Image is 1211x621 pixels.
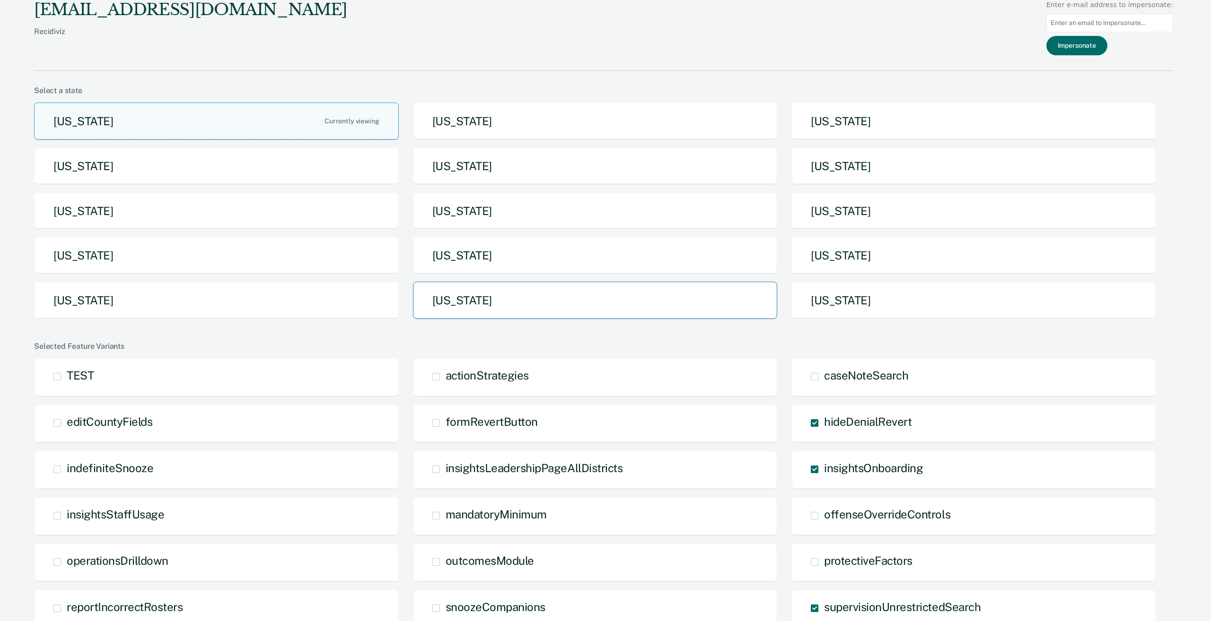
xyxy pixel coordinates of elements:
span: reportIncorrectRosters [67,600,183,613]
span: insightsStaffUsage [67,508,164,521]
button: [US_STATE] [791,147,1156,185]
span: actionStrategies [446,369,529,382]
span: formRevertButton [446,415,538,428]
span: insightsLeadershipPageAllDistricts [446,461,623,474]
button: [US_STATE] [34,237,399,274]
button: [US_STATE] [413,147,778,185]
button: [US_STATE] [791,282,1156,319]
button: Impersonate [1046,36,1107,55]
span: snoozeCompanions [446,600,545,613]
span: indefiniteSnooze [67,461,153,474]
span: operationsDrilldown [67,554,168,567]
span: caseNoteSearch [824,369,908,382]
button: [US_STATE] [791,237,1156,274]
span: TEST [67,369,94,382]
span: outcomesModule [446,554,534,567]
button: [US_STATE] [413,282,778,319]
span: offenseOverrideControls [824,508,950,521]
button: [US_STATE] [413,103,778,140]
div: Selected Feature Variants [34,342,1173,351]
button: [US_STATE] [34,147,399,185]
button: [US_STATE] [34,103,399,140]
span: protectiveFactors [824,554,913,567]
div: Recidiviz [34,27,347,51]
button: [US_STATE] [413,237,778,274]
button: [US_STATE] [34,192,399,230]
span: hideDenialRevert [824,415,912,428]
span: insightsOnboarding [824,461,923,474]
div: Select a state [34,86,1173,95]
span: editCountyFields [67,415,152,428]
button: [US_STATE] [791,192,1156,230]
span: supervisionUnrestrictedSearch [824,600,981,613]
button: [US_STATE] [791,103,1156,140]
input: Enter an email to impersonate... [1046,14,1173,32]
button: [US_STATE] [34,282,399,319]
span: mandatoryMinimum [446,508,547,521]
button: [US_STATE] [413,192,778,230]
